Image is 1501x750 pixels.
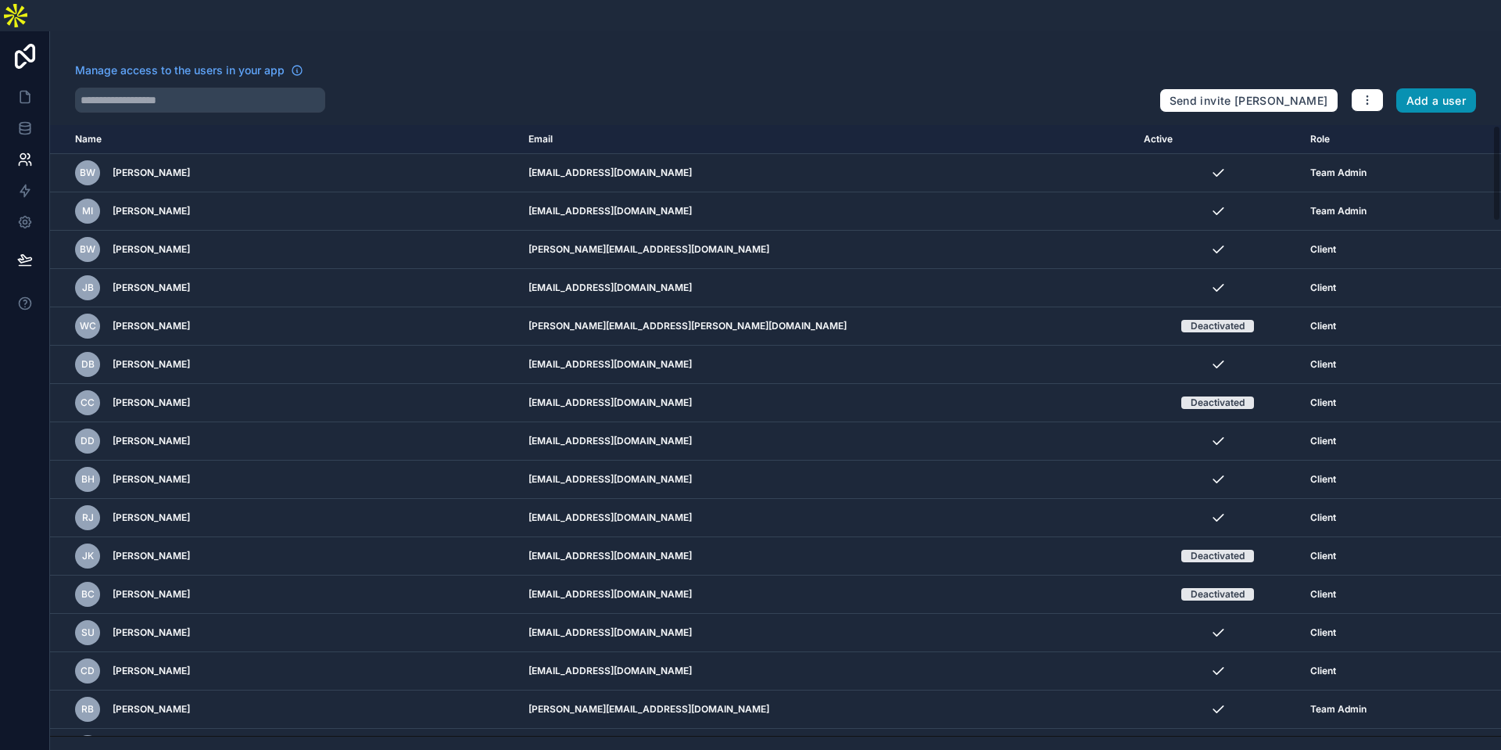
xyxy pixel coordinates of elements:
[113,205,190,217] span: [PERSON_NAME]
[519,307,1134,346] td: [PERSON_NAME][EMAIL_ADDRESS][PERSON_NAME][DOMAIN_NAME]
[82,511,94,524] span: RJ
[519,346,1134,384] td: [EMAIL_ADDRESS][DOMAIN_NAME]
[80,167,95,179] span: BW
[113,243,190,256] span: [PERSON_NAME]
[519,154,1134,192] td: [EMAIL_ADDRESS][DOMAIN_NAME]
[1310,665,1336,677] span: Client
[80,243,95,256] span: BW
[519,614,1134,652] td: [EMAIL_ADDRESS][DOMAIN_NAME]
[1191,588,1245,601] div: Deactivated
[519,231,1134,269] td: [PERSON_NAME][EMAIL_ADDRESS][DOMAIN_NAME]
[113,588,190,601] span: [PERSON_NAME]
[50,125,519,154] th: Name
[113,435,190,447] span: [PERSON_NAME]
[519,269,1134,307] td: [EMAIL_ADDRESS][DOMAIN_NAME]
[75,63,303,78] a: Manage access to the users in your app
[1310,473,1336,486] span: Client
[1310,703,1367,716] span: Team Admin
[1310,167,1367,179] span: Team Admin
[113,397,190,409] span: [PERSON_NAME]
[113,703,190,716] span: [PERSON_NAME]
[1310,243,1336,256] span: Client
[113,626,190,639] span: [PERSON_NAME]
[80,320,96,332] span: WC
[519,499,1134,537] td: [EMAIL_ADDRESS][DOMAIN_NAME]
[1191,550,1245,562] div: Deactivated
[82,205,93,217] span: MI
[519,422,1134,461] td: [EMAIL_ADDRESS][DOMAIN_NAME]
[519,461,1134,499] td: [EMAIL_ADDRESS][DOMAIN_NAME]
[113,665,190,677] span: [PERSON_NAME]
[1310,358,1336,371] span: Client
[1310,626,1336,639] span: Client
[81,626,95,639] span: SU
[113,550,190,562] span: [PERSON_NAME]
[113,473,190,486] span: [PERSON_NAME]
[1310,397,1336,409] span: Client
[1159,88,1338,113] button: Send invite [PERSON_NAME]
[1191,397,1245,409] div: Deactivated
[519,537,1134,576] td: [EMAIL_ADDRESS][DOMAIN_NAME]
[1310,511,1336,524] span: Client
[1310,588,1336,601] span: Client
[113,167,190,179] span: [PERSON_NAME]
[50,125,1501,736] div: scrollable content
[519,652,1134,691] td: [EMAIL_ADDRESS][DOMAIN_NAME]
[82,282,94,294] span: JB
[113,511,190,524] span: [PERSON_NAME]
[1301,125,1438,154] th: Role
[81,358,95,371] span: DB
[113,282,190,294] span: [PERSON_NAME]
[1396,88,1477,113] button: Add a user
[75,63,285,78] span: Manage access to the users in your app
[81,588,95,601] span: BC
[519,576,1134,614] td: [EMAIL_ADDRESS][DOMAIN_NAME]
[519,192,1134,231] td: [EMAIL_ADDRESS][DOMAIN_NAME]
[1310,320,1336,332] span: Client
[1310,282,1336,294] span: Client
[81,397,95,409] span: CC
[81,435,95,447] span: DD
[82,550,94,562] span: JK
[81,665,95,677] span: CD
[1310,205,1367,217] span: Team Admin
[113,358,190,371] span: [PERSON_NAME]
[1191,320,1245,332] div: Deactivated
[81,473,95,486] span: BH
[519,125,1134,154] th: Email
[113,320,190,332] span: [PERSON_NAME]
[519,384,1134,422] td: [EMAIL_ADDRESS][DOMAIN_NAME]
[81,703,94,716] span: RB
[1134,125,1302,154] th: Active
[1310,550,1336,562] span: Client
[1310,435,1336,447] span: Client
[519,691,1134,729] td: [PERSON_NAME][EMAIL_ADDRESS][DOMAIN_NAME]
